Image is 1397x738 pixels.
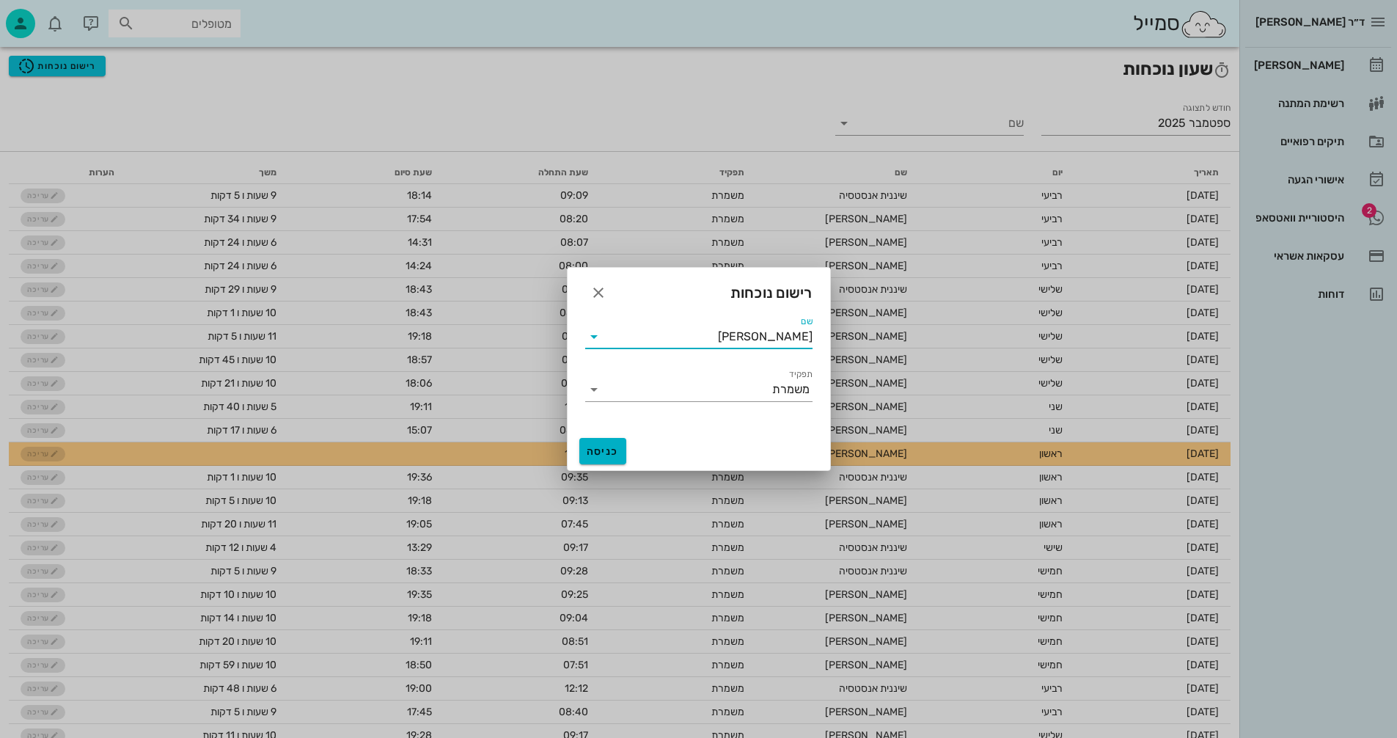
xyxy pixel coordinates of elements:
div: משמרת [772,383,810,396]
label: שם [801,316,813,327]
span: כניסה [585,445,620,458]
div: תפקידמשמרת [585,378,813,401]
div: רישום נוכחות [568,268,830,313]
label: תפקיד [788,369,812,380]
button: כניסה [579,438,626,464]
